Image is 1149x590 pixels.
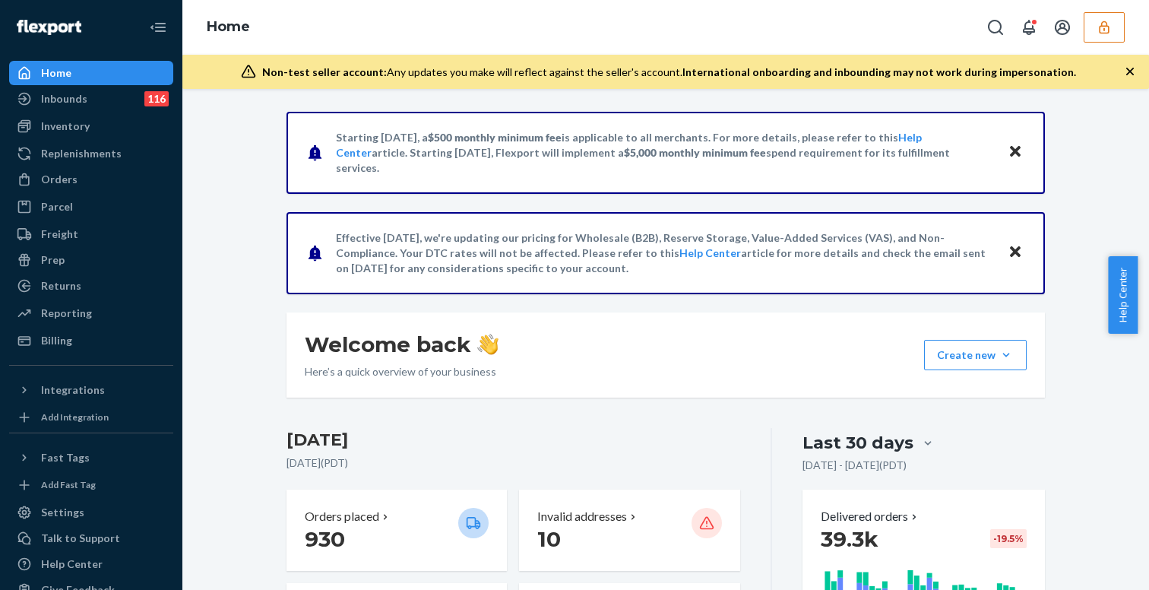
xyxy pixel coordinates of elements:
div: Talk to Support [41,531,120,546]
div: Add Integration [41,411,109,423]
span: 930 [305,526,345,552]
div: Any updates you make will reflect against the seller's account. [262,65,1076,80]
a: Help Center [679,246,741,259]
a: Freight [9,222,173,246]
a: Inbounds116 [9,87,173,111]
p: Effective [DATE], we're updating our pricing for Wholesale (B2B), Reserve Storage, Value-Added Se... [336,230,993,276]
button: Open notifications [1014,12,1044,43]
ol: breadcrumbs [195,5,262,49]
a: Inventory [9,114,173,138]
img: Flexport logo [17,20,81,35]
span: 39.3k [821,526,878,552]
a: Add Fast Tag [9,476,173,494]
p: Here’s a quick overview of your business [305,364,499,379]
button: Invalid addresses 10 [519,490,739,571]
a: Parcel [9,195,173,219]
a: Prep [9,248,173,272]
span: $5,000 monthly minimum fee [624,146,766,159]
button: Close [1005,141,1025,163]
a: Settings [9,500,173,525]
button: Close [1005,242,1025,264]
a: Talk to Support [9,526,173,550]
button: Orders placed 930 [286,490,507,571]
p: [DATE] ( PDT ) [286,455,740,471]
div: Parcel [41,199,73,214]
button: Open Search Box [980,12,1011,43]
div: Fast Tags [41,450,90,465]
div: Orders [41,172,78,187]
a: Reporting [9,301,173,325]
div: Add Fast Tag [41,478,96,491]
button: Create new [924,340,1027,370]
button: Help Center [1108,256,1138,334]
div: Billing [41,333,72,348]
p: Invalid addresses [537,508,627,525]
p: Orders placed [305,508,379,525]
img: hand-wave emoji [477,334,499,355]
div: Help Center [41,557,103,572]
div: Settings [41,505,84,520]
button: Open account menu [1047,12,1078,43]
button: Fast Tags [9,446,173,470]
a: Home [9,61,173,85]
div: Freight [41,227,78,242]
button: Integrations [9,378,173,402]
a: Add Integration [9,408,173,427]
h3: [DATE] [286,428,740,452]
p: [DATE] - [DATE] ( PDT ) [802,458,907,473]
div: Home [41,65,71,81]
a: Home [207,18,250,35]
p: Starting [DATE], a is applicable to all merchants. For more details, please refer to this article... [336,130,993,176]
div: Inventory [41,119,90,134]
button: Delivered orders [821,508,920,525]
a: Help Center [9,552,173,576]
div: Prep [41,252,65,268]
div: Replenishments [41,146,122,161]
h1: Welcome back [305,331,499,358]
a: Orders [9,167,173,192]
span: Non-test seller account: [262,65,387,78]
div: Inbounds [41,91,87,106]
span: $500 monthly minimum fee [428,131,562,144]
a: Replenishments [9,141,173,166]
button: Close Navigation [143,12,173,43]
span: 10 [537,526,561,552]
div: Integrations [41,382,105,398]
span: International onboarding and inbounding may not work during impersonation. [682,65,1076,78]
a: Returns [9,274,173,298]
a: Billing [9,328,173,353]
div: 116 [144,91,169,106]
div: Returns [41,278,81,293]
div: Last 30 days [802,431,913,455]
div: -19.5 % [990,529,1027,548]
div: Reporting [41,306,92,321]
